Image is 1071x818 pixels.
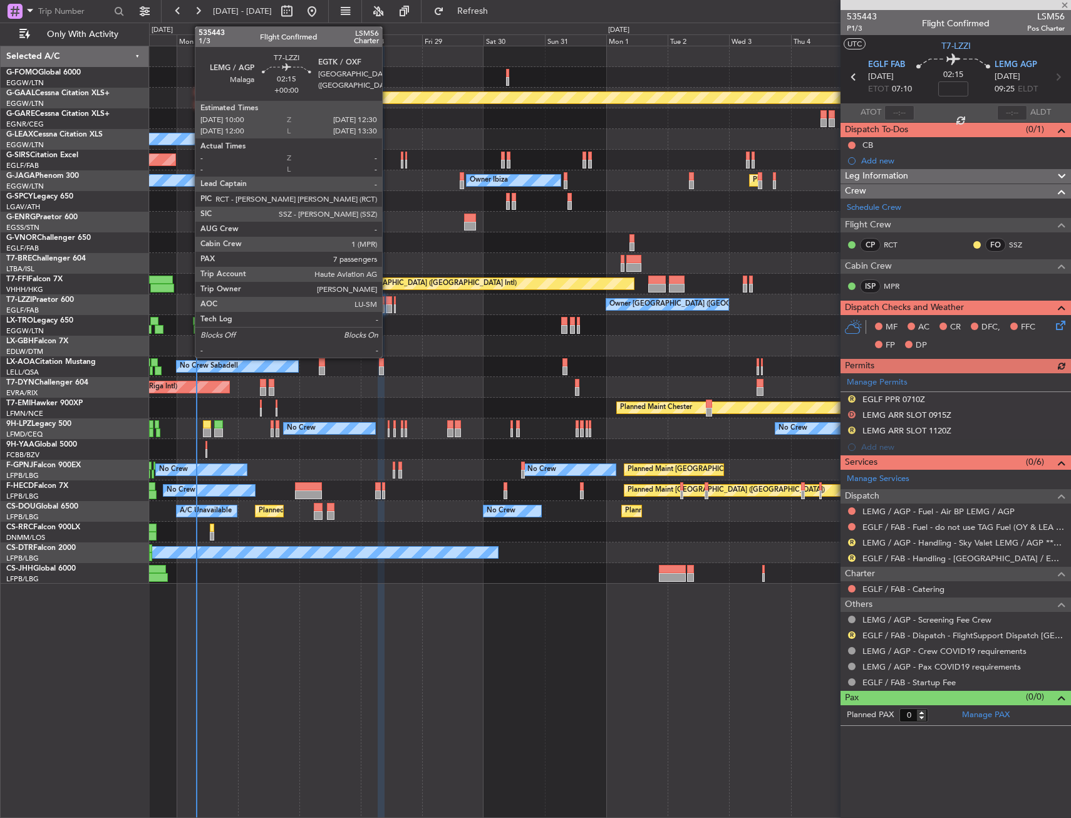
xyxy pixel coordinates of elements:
button: UTC [844,38,866,49]
span: T7-EMI [6,400,31,407]
a: SSZ [1009,239,1037,251]
span: T7-LZZI [941,39,971,53]
a: G-SIRSCitation Excel [6,152,78,159]
div: Sun 31 [545,34,606,46]
div: [DATE] [152,25,173,36]
a: F-HECDFalcon 7X [6,482,68,490]
div: Planned Maint [GEOGRAPHIC_DATA] ([GEOGRAPHIC_DATA]) [259,502,456,520]
div: Wed 27 [299,34,361,46]
div: Mon 25 [177,34,238,46]
div: Planned Maint [GEOGRAPHIC_DATA] ([GEOGRAPHIC_DATA]) [625,502,822,520]
a: 9H-YAAGlobal 5000 [6,441,77,448]
span: LSM56 [1027,10,1065,23]
div: Add new [861,155,1065,166]
span: LX-AOA [6,358,35,366]
a: EGGW/LTN [6,78,44,88]
div: Sat 30 [484,34,545,46]
span: Dispatch To-Dos [845,123,908,137]
a: EGLF/FAB [6,306,39,315]
span: G-VNOR [6,234,37,242]
span: Flight Crew [845,218,891,232]
div: FO [985,238,1006,252]
a: LFPB/LBG [6,471,39,480]
div: Planned Maint [GEOGRAPHIC_DATA] ([GEOGRAPHIC_DATA]) [628,481,825,500]
a: T7-LZZIPraetor 600 [6,296,74,304]
span: [DATE] [868,71,894,83]
span: Refresh [447,7,499,16]
input: Trip Number [38,2,110,21]
span: T7-DYN [6,379,34,386]
span: DP [916,339,927,352]
button: R [848,554,856,562]
span: (0/0) [1026,690,1044,703]
a: LX-AOACitation Mustang [6,358,96,366]
span: 07:10 [892,83,912,96]
span: F-GPNJ [6,462,33,469]
a: LEMG / AGP - Crew COVID19 requirements [862,646,1027,656]
span: Dispatch Checks and Weather [845,301,964,315]
div: No Crew [159,460,188,479]
a: G-FOMOGlobal 6000 [6,69,81,76]
span: ATOT [861,106,881,119]
span: Leg Information [845,169,908,184]
span: AC [918,321,929,334]
span: G-JAGA [6,172,35,180]
a: DNMM/LOS [6,533,45,542]
a: LFPB/LBG [6,574,39,584]
span: 02:15 [943,69,963,81]
a: LGAV/ATH [6,202,40,212]
a: EGLF / FAB - Startup Fee [862,677,956,688]
div: Fri 29 [422,34,484,46]
a: EGSS/STN [6,223,39,232]
a: LEMG / AGP - Pax COVID19 requirements [862,661,1021,672]
div: Thu 28 [361,34,422,46]
a: LX-GBHFalcon 7X [6,338,68,345]
a: F-GPNJFalcon 900EX [6,462,81,469]
a: EGGW/LTN [6,140,44,150]
a: LFMD/CEQ [6,430,43,439]
a: EGGW/LTN [6,99,44,108]
a: 9H-LPZLegacy 500 [6,420,71,428]
span: CR [950,321,961,334]
div: Planned Maint Dusseldorf [261,88,343,107]
a: Manage Services [847,473,909,485]
span: ALDT [1030,106,1051,119]
span: ELDT [1018,83,1038,96]
a: CS-DTRFalcon 2000 [6,544,76,552]
span: Dispatch [845,489,879,504]
div: Owner Ibiza [470,171,508,190]
span: (0/6) [1026,455,1044,469]
span: Pax [845,691,859,705]
span: T7-LZZI [6,296,32,304]
a: G-GARECessna Citation XLS+ [6,110,110,118]
a: RCT [884,239,912,251]
span: G-GARE [6,110,35,118]
span: ETOT [868,83,889,96]
a: G-GAALCessna Citation XLS+ [6,90,110,97]
a: EGLF/FAB [6,161,39,170]
span: DFC, [981,321,1000,334]
a: Schedule Crew [847,202,901,214]
div: No Crew [287,419,316,438]
div: A/C Unavailable [180,502,232,520]
a: LFMN/NCE [6,409,43,418]
span: Crew [845,184,866,199]
div: Thu 4 [791,34,852,46]
a: LEMG / AGP - Screening Fee Crew [862,614,991,625]
a: G-JAGAPhenom 300 [6,172,79,180]
span: Cabin Crew [845,259,892,274]
a: G-ENRGPraetor 600 [6,214,78,221]
div: No Crew [527,460,556,479]
span: P1/3 [847,23,877,34]
span: Only With Activity [33,30,132,39]
a: VHHH/HKG [6,285,43,294]
div: Unplanned Maint [GEOGRAPHIC_DATA] ([GEOGRAPHIC_DATA]) [261,295,467,314]
div: Owner [GEOGRAPHIC_DATA] ([GEOGRAPHIC_DATA]) [609,295,782,314]
a: Manage PAX [962,709,1010,722]
label: Planned PAX [847,709,894,722]
span: LEMG AGP [995,59,1037,71]
a: EGGW/LTN [6,182,44,191]
button: Only With Activity [14,24,136,44]
a: EGLF / FAB - Catering [862,584,944,594]
div: Planned Maint [GEOGRAPHIC_DATA] ([GEOGRAPHIC_DATA]) [628,460,825,479]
